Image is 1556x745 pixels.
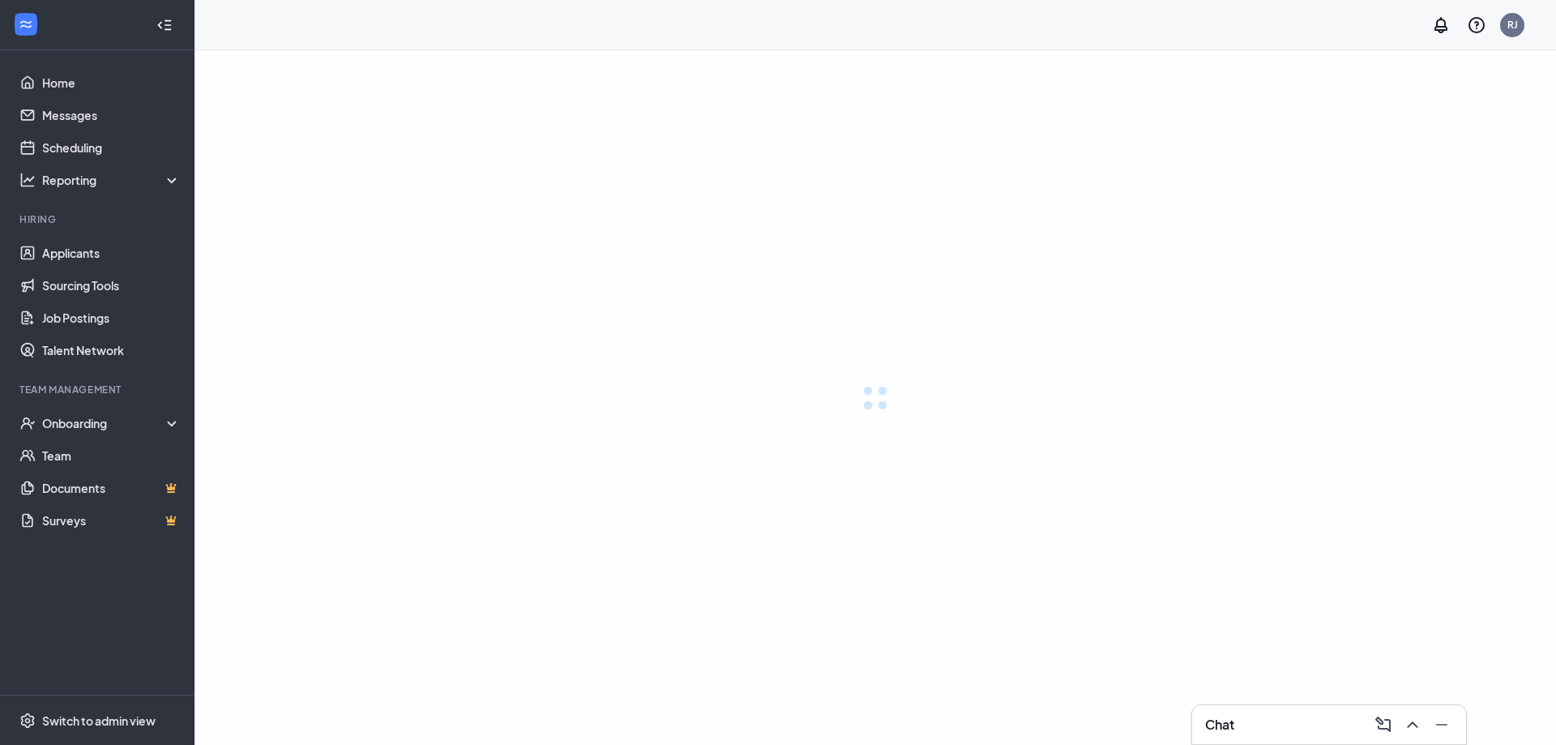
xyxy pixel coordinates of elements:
[19,383,177,396] div: Team Management
[42,172,182,188] div: Reporting
[19,172,36,188] svg: Analysis
[42,334,181,366] a: Talent Network
[42,302,181,334] a: Job Postings
[1369,712,1395,738] button: ComposeMessage
[18,16,34,32] svg: WorkstreamLogo
[1403,715,1422,734] svg: ChevronUp
[42,439,181,472] a: Team
[19,212,177,226] div: Hiring
[1431,15,1451,35] svg: Notifications
[1205,716,1234,734] h3: Chat
[42,66,181,99] a: Home
[42,131,181,164] a: Scheduling
[19,713,36,729] svg: Settings
[1398,712,1424,738] button: ChevronUp
[1374,715,1393,734] svg: ComposeMessage
[42,504,181,537] a: SurveysCrown
[1427,712,1453,738] button: Minimize
[42,237,181,269] a: Applicants
[1467,15,1486,35] svg: QuestionInfo
[42,472,181,504] a: DocumentsCrown
[42,713,156,729] div: Switch to admin view
[1507,18,1518,32] div: RJ
[42,415,182,431] div: Onboarding
[19,415,36,431] svg: UserCheck
[1432,715,1451,734] svg: Minimize
[42,269,181,302] a: Sourcing Tools
[156,17,173,33] svg: Collapse
[42,99,181,131] a: Messages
